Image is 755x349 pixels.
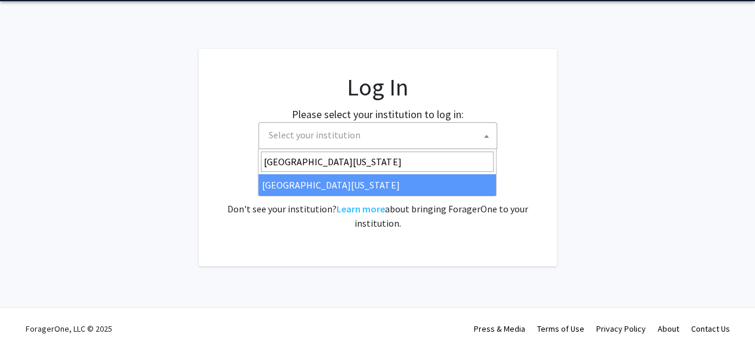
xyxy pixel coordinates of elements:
span: Select your institution [269,129,360,141]
a: About [658,323,679,334]
li: [GEOGRAPHIC_DATA][US_STATE] [258,174,496,196]
a: Privacy Policy [596,323,646,334]
label: Please select your institution to log in: [292,106,464,122]
input: Search [261,152,494,172]
a: Terms of Use [537,323,584,334]
a: Learn more about bringing ForagerOne to your institution [337,203,385,215]
a: Contact Us [691,323,730,334]
span: Select your institution [264,123,497,147]
div: No account? . Don't see your institution? about bringing ForagerOne to your institution. [223,173,533,230]
a: Press & Media [474,323,525,334]
h1: Log In [223,73,533,101]
iframe: Chat [9,295,51,340]
span: Select your institution [258,122,497,149]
